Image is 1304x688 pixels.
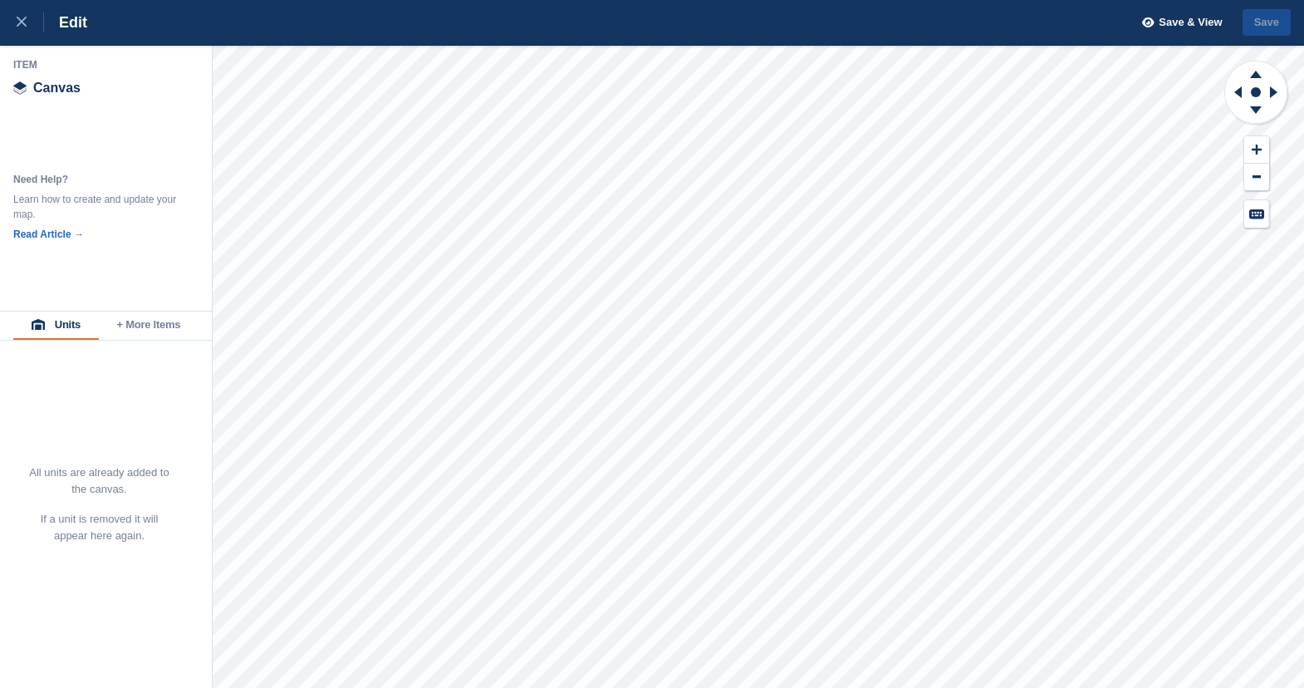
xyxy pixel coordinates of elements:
button: + More Items [99,312,199,340]
div: Learn how to create and update your map. [13,192,179,222]
button: Zoom In [1244,136,1269,164]
button: Save [1243,9,1291,37]
p: All units are already added to the canvas. [28,464,170,498]
button: Keyboard Shortcuts [1244,200,1269,228]
a: Read Article → [13,229,84,240]
div: Item [13,58,199,71]
div: Need Help? [13,172,179,187]
img: canvas-icn.9d1aba5b.svg [13,81,27,95]
button: Units [13,312,99,340]
span: Save & View [1159,14,1222,31]
div: Edit [44,12,87,32]
p: If a unit is removed it will appear here again. [28,511,170,544]
button: Zoom Out [1244,164,1269,191]
button: Save & View [1133,9,1223,37]
span: Canvas [33,81,81,95]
